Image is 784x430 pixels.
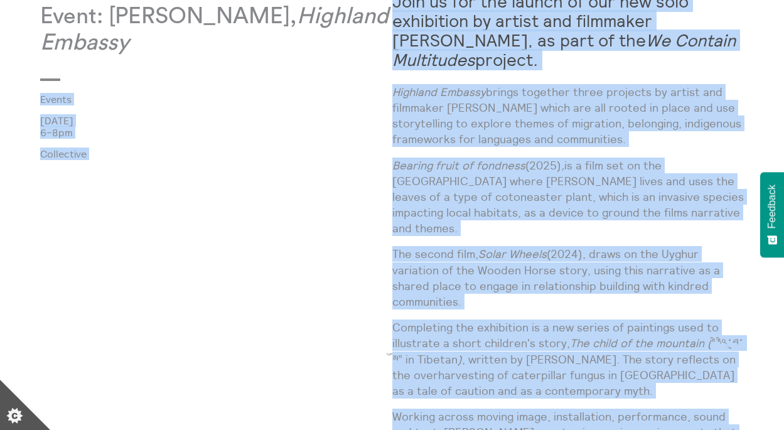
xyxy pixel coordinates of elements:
em: ) [458,352,462,367]
em: . [533,49,538,70]
em: , [561,158,564,173]
span: Feedback [766,185,778,228]
em: ( [707,336,711,350]
button: Feedback - Show survey [760,172,784,257]
em: The child of the mountain [570,336,704,350]
p: 6–8pm [40,127,392,138]
em: Solar Wheels [478,247,547,261]
em: Highland Embassy [392,85,486,99]
p: brings together three projects by artist and filmmaker [PERSON_NAME] which are all rooted in plac... [392,84,744,148]
p: The second film, (2024), draws on the Uyghur variation of the Wooden Horse story, using this narr... [392,246,744,309]
p: [DATE] [40,115,392,126]
p: Collective [40,148,392,159]
p: Completing the exhibition is a new series of paintings used to illustrate a short children's stor... [392,320,744,399]
em: Bearing fruit of fondness [392,158,525,173]
a: Events [40,94,372,105]
em: We Contain Multitudes [392,30,736,70]
em: Highland Embassy [40,5,389,53]
p: (2025) is a film set on the [GEOGRAPHIC_DATA] where [PERSON_NAME] lives and uses the leaves of a ... [392,158,744,237]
